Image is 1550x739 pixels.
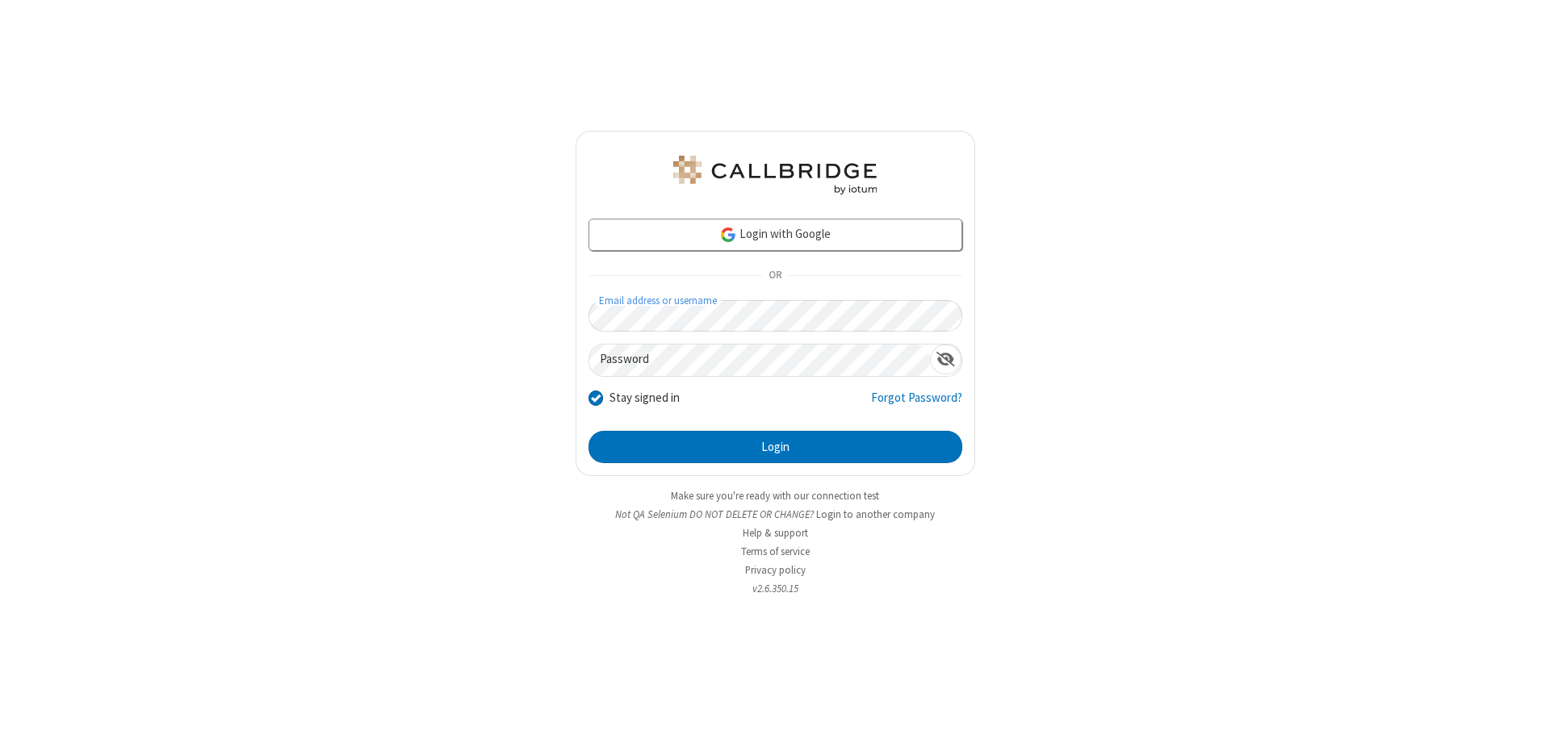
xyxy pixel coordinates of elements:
input: Email address or username [589,300,962,332]
img: QA Selenium DO NOT DELETE OR CHANGE [670,156,880,194]
li: v2.6.350.15 [576,581,975,596]
button: Login to another company [816,507,935,522]
a: Help & support [743,526,808,540]
button: Login [589,431,962,463]
li: Not QA Selenium DO NOT DELETE OR CHANGE? [576,507,975,522]
input: Password [589,344,930,376]
div: Show password [930,344,961,374]
span: OR [762,265,788,287]
a: Forgot Password? [871,389,962,420]
a: Terms of service [741,545,810,558]
img: google-icon.png [719,226,737,244]
a: Login with Google [589,219,962,251]
a: Privacy policy [745,563,806,577]
label: Stay signed in [610,389,680,407]
a: Make sure you're ready with our connection test [671,489,879,503]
